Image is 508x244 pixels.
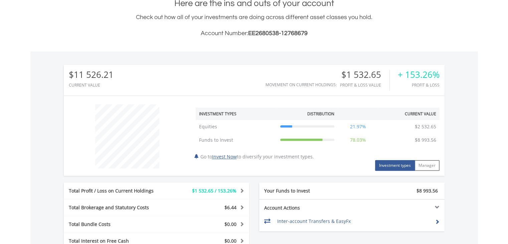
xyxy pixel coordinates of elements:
div: $11 526.21 [69,70,114,80]
td: Equities [196,120,277,133]
span: $1 532.65 / 153.26% [192,188,236,194]
td: 78.03% [338,133,378,147]
td: $2 532.65 [411,120,440,133]
div: Your Funds to Invest [259,188,352,194]
div: Movement on Current Holdings: [266,83,337,87]
div: Go to to diversify your investment types. [191,101,445,171]
td: $8 993.56 [411,133,440,147]
a: Invest Now [212,153,237,160]
div: Check out how all of your investments are doing across different asset classes you hold. [64,13,445,38]
div: Distribution [307,111,334,117]
span: $6.44 [224,204,236,211]
div: Profit & Loss [398,83,440,87]
span: EE2680538-12768679 [248,30,308,36]
th: Current Value [378,108,440,120]
td: Inter-account Transfers & EasyFx [277,216,430,226]
th: Investment Types [196,108,277,120]
div: Total Bundle Costs [64,221,172,228]
div: Profit & Loss Value [340,83,389,87]
div: CURRENT VALUE [69,83,114,87]
h3: Account Number: [64,29,445,38]
td: Funds to Invest [196,133,277,147]
button: Investment types [375,160,415,171]
button: Manager [414,160,440,171]
div: $1 532.65 [340,70,389,80]
div: Total Brokerage and Statutory Costs [64,204,172,211]
span: $0.00 [224,238,236,244]
span: $0.00 [224,221,236,227]
div: Account Actions [259,205,352,211]
td: 21.97% [338,120,378,133]
div: Total Profit / Loss on Current Holdings [64,188,172,194]
div: + 153.26% [398,70,440,80]
span: $8 993.56 [416,188,438,194]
